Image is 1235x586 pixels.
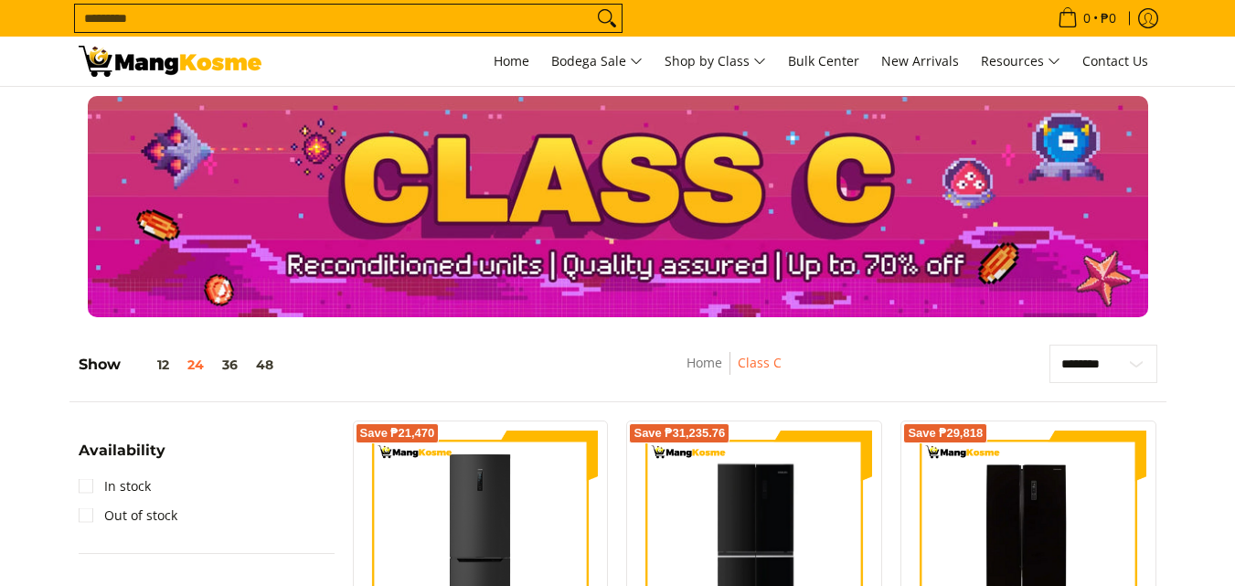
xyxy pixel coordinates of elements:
span: Bulk Center [788,52,859,69]
button: 24 [178,357,213,372]
a: Shop by Class [655,37,775,86]
span: New Arrivals [881,52,959,69]
span: Availability [79,443,165,458]
span: Save ₱21,470 [360,428,435,439]
a: Bodega Sale [542,37,652,86]
a: Contact Us [1073,37,1157,86]
span: Contact Us [1082,52,1148,69]
a: Resources [972,37,1070,86]
span: Save ₱29,818 [908,428,983,439]
span: Home [494,52,529,69]
span: Save ₱31,235.76 [633,428,725,439]
nav: Main Menu [280,37,1157,86]
a: Bulk Center [779,37,868,86]
span: • [1052,8,1122,28]
summary: Open [79,443,165,472]
h5: Show [79,356,282,374]
a: New Arrivals [872,37,968,86]
a: Home [687,354,722,371]
span: 0 [1081,12,1093,25]
a: Class C [738,354,782,371]
a: Home [484,37,538,86]
nav: Breadcrumbs [574,352,894,393]
button: 12 [121,357,178,372]
button: 36 [213,357,247,372]
span: Resources [981,50,1060,73]
button: 48 [247,357,282,372]
a: In stock [79,472,151,501]
span: ₱0 [1098,12,1119,25]
button: Search [592,5,622,32]
span: Bodega Sale [551,50,643,73]
span: Shop by Class [665,50,766,73]
a: Out of stock [79,501,177,530]
img: Class C Home &amp; Business Appliances: Up to 70% Off l Mang Kosme [79,46,261,77]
